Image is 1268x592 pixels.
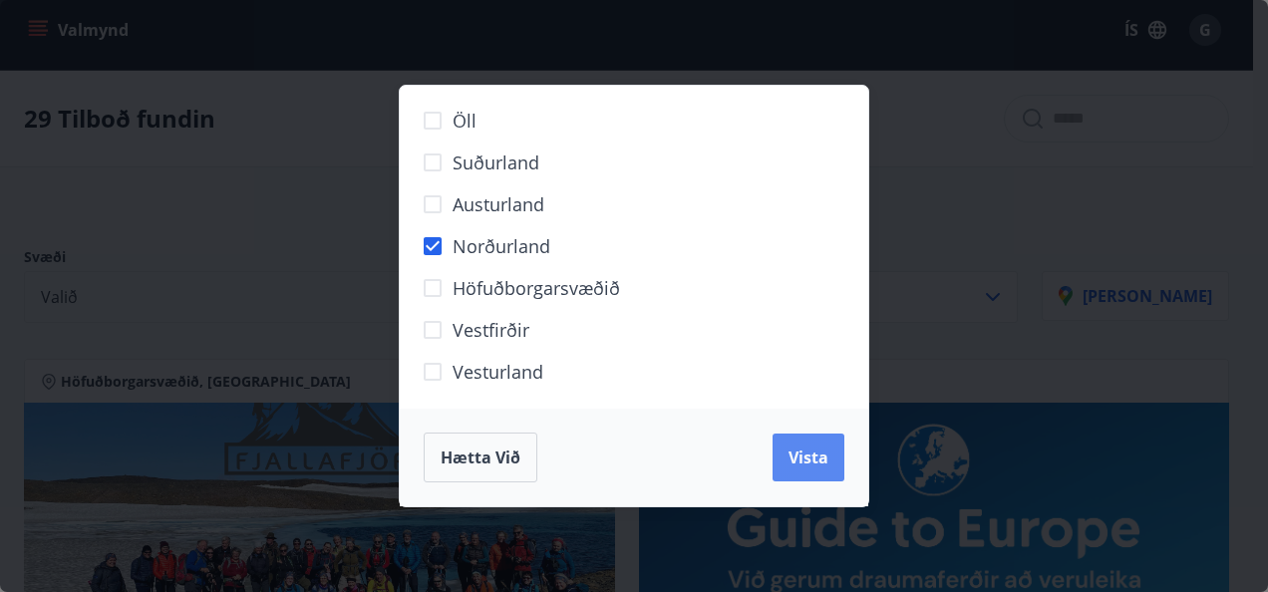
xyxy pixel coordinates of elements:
[424,433,537,482] button: Hætta við
[453,108,476,134] span: Öll
[453,359,543,385] span: Vesturland
[453,233,550,259] span: Norðurland
[453,149,539,175] span: Suðurland
[453,317,529,343] span: Vestfirðir
[773,434,844,481] button: Vista
[453,191,544,217] span: Austurland
[453,275,620,301] span: Höfuðborgarsvæðið
[789,446,828,468] span: Vista
[441,446,520,468] span: Hætta við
